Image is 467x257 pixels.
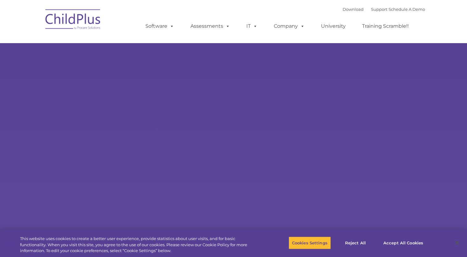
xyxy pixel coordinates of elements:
img: ChildPlus by Procare Solutions [42,5,104,36]
button: Cookies Settings [289,236,331,249]
a: Software [139,20,180,32]
div: This website uses cookies to create a better user experience, provide statistics about user visit... [20,236,257,254]
a: Training Scramble!! [356,20,415,32]
font: | [343,7,425,12]
a: IT [240,20,264,32]
button: Reject All [336,236,375,249]
a: Download [343,7,364,12]
button: Close [450,236,464,250]
a: Support [371,7,387,12]
a: University [315,20,352,32]
a: Company [268,20,311,32]
button: Accept All Cookies [380,236,427,249]
a: Assessments [184,20,236,32]
a: Schedule A Demo [389,7,425,12]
